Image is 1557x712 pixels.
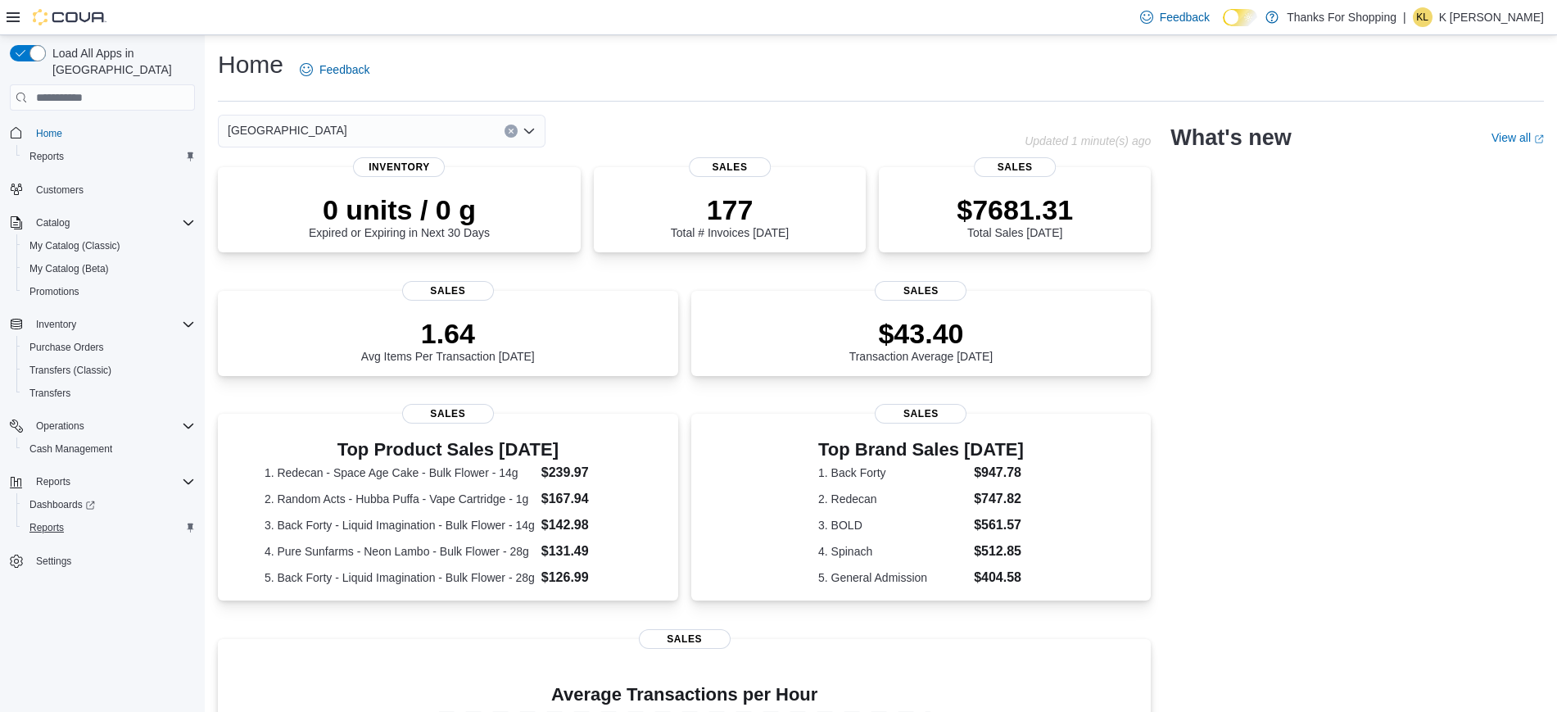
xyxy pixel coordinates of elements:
a: Purchase Orders [23,338,111,357]
dd: $126.99 [541,568,631,587]
a: My Catalog (Beta) [23,259,115,279]
img: Cova [33,9,106,25]
span: Sales [689,157,771,177]
span: Reports [23,518,195,537]
button: My Catalog (Beta) [16,257,201,280]
dd: $239.97 [541,463,631,483]
input: Dark Mode [1223,9,1257,26]
span: Purchase Orders [29,341,104,354]
span: Transfers (Classic) [23,361,195,380]
dt: 3. Back Forty - Liquid Imagination - Bulk Flower - 14g [265,517,535,533]
span: Dark Mode [1223,26,1224,27]
a: Transfers [23,383,77,403]
span: Sales [974,157,1056,177]
span: Dashboards [23,495,195,515]
button: Reports [3,470,201,493]
span: Feedback [319,61,369,78]
span: Catalog [29,213,195,233]
a: View allExternal link [1491,131,1544,144]
button: Inventory [29,315,83,334]
span: Cash Management [29,442,112,456]
span: Sales [402,281,494,301]
span: Operations [36,419,84,433]
button: Reports [16,145,201,168]
button: Catalog [29,213,76,233]
p: 0 units / 0 g [309,193,490,226]
span: Transfers (Classic) [29,364,111,377]
button: Transfers (Classic) [16,359,201,382]
button: My Catalog (Classic) [16,234,201,257]
dd: $167.94 [541,489,631,509]
span: Operations [29,416,195,436]
button: Clear input [505,125,518,138]
p: $7681.31 [957,193,1073,226]
a: My Catalog (Classic) [23,236,127,256]
span: Transfers [29,387,70,400]
span: Settings [36,555,71,568]
span: Reports [29,150,64,163]
span: Reports [29,521,64,534]
h1: Home [218,48,283,81]
span: Transfers [23,383,195,403]
span: Inventory [353,157,445,177]
p: Thanks For Shopping [1287,7,1396,27]
a: Customers [29,180,90,200]
span: Home [36,127,62,140]
a: Promotions [23,282,86,302]
div: K Lemire-Dawson [1413,7,1433,27]
dt: 1. Back Forty [818,465,967,481]
dd: $142.98 [541,515,631,535]
div: Transaction Average [DATE] [849,317,993,363]
h3: Top Brand Sales [DATE] [818,440,1024,460]
span: Feedback [1160,9,1210,25]
button: Operations [3,415,201,438]
span: My Catalog (Beta) [23,259,195,279]
div: Total Sales [DATE] [957,193,1073,239]
a: Dashboards [16,493,201,516]
span: Catalog [36,216,70,229]
span: KL [1416,7,1428,27]
div: Avg Items Per Transaction [DATE] [361,317,535,363]
span: Settings [29,551,195,571]
dt: 4. Pure Sunfarms - Neon Lambo - Bulk Flower - 28g [265,543,535,560]
h2: What's new [1170,125,1291,151]
span: Reports [29,472,195,492]
button: Customers [3,178,201,202]
p: K [PERSON_NAME] [1439,7,1544,27]
dd: $131.49 [541,542,631,561]
a: Feedback [1134,1,1216,34]
p: Updated 1 minute(s) ago [1025,134,1151,147]
a: Home [29,124,69,143]
p: $43.40 [849,317,993,350]
span: Reports [36,475,70,488]
span: Promotions [29,285,79,298]
button: Open list of options [523,125,536,138]
span: Inventory [36,318,76,331]
dt: 4. Spinach [818,543,967,560]
span: My Catalog (Classic) [29,239,120,252]
span: Sales [875,404,966,424]
a: Transfers (Classic) [23,361,118,380]
p: | [1403,7,1406,27]
span: Reports [23,147,195,166]
button: Cash Management [16,438,201,460]
span: Customers [36,184,84,197]
h4: Average Transactions per Hour [231,685,1138,705]
span: [GEOGRAPHIC_DATA] [228,120,347,140]
button: Operations [29,416,91,436]
span: Sales [875,281,966,301]
button: Reports [29,472,77,492]
button: Reports [16,516,201,539]
span: Customers [29,179,195,200]
span: Promotions [23,282,195,302]
dd: $404.58 [974,568,1024,587]
a: Dashboards [23,495,102,515]
button: Home [3,120,201,144]
button: Catalog [3,211,201,234]
dt: 2. Redecan [818,491,967,507]
dt: 2. Random Acts - Hubba Puffa - Vape Cartridge - 1g [265,491,535,507]
button: Promotions [16,280,201,303]
p: 177 [671,193,789,226]
a: Feedback [293,53,376,86]
div: Total # Invoices [DATE] [671,193,789,239]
